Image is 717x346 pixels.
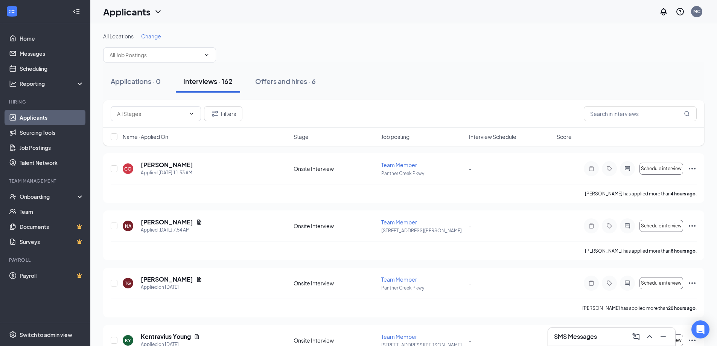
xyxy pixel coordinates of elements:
[684,111,690,117] svg: MagnifyingGlass
[123,133,168,140] span: Name · Applied On
[469,165,472,172] span: -
[585,191,697,197] p: [PERSON_NAME] has applied more than .
[671,191,696,197] b: 4 hours ago
[688,164,697,173] svg: Ellipses
[189,111,195,117] svg: ChevronDown
[688,221,697,230] svg: Ellipses
[103,33,134,40] span: All Locations
[73,8,80,15] svg: Collapse
[657,331,669,343] button: Minimize
[587,166,596,172] svg: Note
[141,284,202,291] div: Applied on [DATE]
[641,280,682,286] span: Schedule interview
[117,110,186,118] input: All Stages
[125,280,131,287] div: TG
[641,166,682,171] span: Schedule interview
[554,332,597,341] h3: SMS Messages
[381,170,464,177] p: Panther Creek Pkwy
[585,248,697,254] p: [PERSON_NAME] has applied more than .
[644,331,656,343] button: ChevronUp
[688,279,697,288] svg: Ellipses
[141,275,193,284] h5: [PERSON_NAME]
[632,332,641,341] svg: ComposeMessage
[623,280,632,286] svg: ActiveChat
[587,280,596,286] svg: Note
[676,7,685,16] svg: QuestionInfo
[111,76,161,86] div: Applications · 0
[9,193,17,200] svg: UserCheck
[693,8,700,15] div: MC
[141,33,161,40] span: Change
[183,76,233,86] div: Interviews · 162
[20,46,84,61] a: Messages
[381,162,417,168] span: Team Member
[659,7,668,16] svg: Notifications
[381,285,464,291] p: Panther Creek Pkwy
[671,248,696,254] b: 8 hours ago
[294,337,377,344] div: Onsite Interview
[668,305,696,311] b: 20 hours ago
[294,165,377,172] div: Onsite Interview
[294,222,377,230] div: Onsite Interview
[582,305,697,311] p: [PERSON_NAME] has applied more than .
[605,223,614,229] svg: Tag
[8,8,16,15] svg: WorkstreamLogo
[623,166,632,172] svg: ActiveChat
[9,80,17,87] svg: Analysis
[294,133,309,140] span: Stage
[659,332,668,341] svg: Minimize
[605,166,614,172] svg: Tag
[154,7,163,16] svg: ChevronDown
[688,336,697,345] svg: Ellipses
[557,133,572,140] span: Score
[639,163,683,175] button: Schedule interview
[639,277,683,289] button: Schedule interview
[381,333,417,340] span: Team Member
[20,219,84,234] a: DocumentsCrown
[20,268,84,283] a: PayrollCrown
[196,219,202,225] svg: Document
[210,109,219,118] svg: Filter
[20,80,84,87] div: Reporting
[20,61,84,76] a: Scheduling
[9,257,82,263] div: Payroll
[639,220,683,232] button: Schedule interview
[605,280,614,286] svg: Tag
[469,337,472,344] span: -
[20,110,84,125] a: Applicants
[645,332,654,341] svg: ChevronUp
[20,125,84,140] a: Sourcing Tools
[20,155,84,170] a: Talent Network
[630,331,642,343] button: ComposeMessage
[196,276,202,282] svg: Document
[125,223,131,229] div: NA
[20,31,84,46] a: Home
[9,178,82,184] div: Team Management
[587,223,596,229] svg: Note
[124,166,132,172] div: CO
[641,223,682,229] span: Schedule interview
[20,204,84,219] a: Team
[20,140,84,155] a: Job Postings
[381,227,464,234] p: [STREET_ADDRESS][PERSON_NAME]
[9,331,17,338] svg: Settings
[141,226,202,234] div: Applied [DATE] 7:54 AM
[691,320,709,338] div: Open Intercom Messenger
[9,99,82,105] div: Hiring
[381,219,417,226] span: Team Member
[204,106,242,121] button: Filter Filters
[469,223,472,229] span: -
[381,276,417,283] span: Team Member
[141,161,193,169] h5: [PERSON_NAME]
[125,337,131,344] div: KY
[103,5,151,18] h1: Applicants
[20,193,78,200] div: Onboarding
[141,169,193,177] div: Applied [DATE] 11:53 AM
[141,332,191,341] h5: Kentravius Young
[20,234,84,249] a: SurveysCrown
[110,51,201,59] input: All Job Postings
[381,133,409,140] span: Job posting
[469,280,472,287] span: -
[469,133,516,140] span: Interview Schedule
[141,218,193,226] h5: [PERSON_NAME]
